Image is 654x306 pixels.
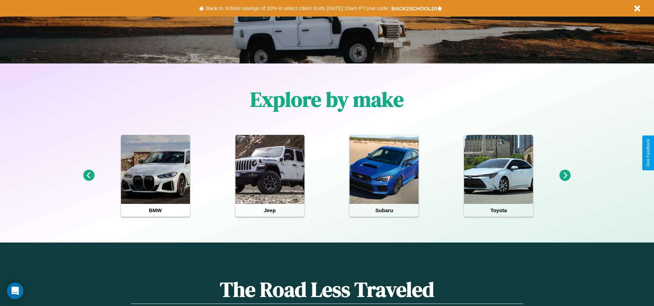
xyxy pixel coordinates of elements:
[7,283,23,299] div: Open Intercom Messenger
[121,204,190,217] h4: BMW
[646,139,651,167] div: Give Feedback
[131,275,523,304] h1: The Road Less Traveled
[250,85,404,113] h1: Explore by make
[350,204,419,217] h4: Subaru
[204,3,391,13] button: Back to School savings of 20% in select cities! Ends [DATE] 10am PT.Use code:
[464,204,533,217] h4: Toyota
[235,204,304,217] h4: Jeep
[391,6,437,11] b: BACK2SCHOOL20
